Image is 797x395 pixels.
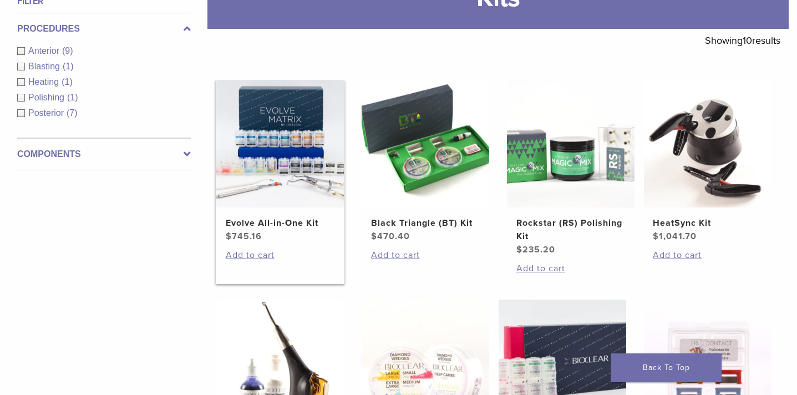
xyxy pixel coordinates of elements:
span: Polishing [28,93,67,102]
h2: HeatSync Kit [653,216,762,230]
span: Anterior [28,46,62,55]
h2: Black Triangle (BT) Kit [371,216,480,230]
span: (1) [62,77,73,87]
bdi: 745.16 [226,231,262,242]
h2: Rockstar (RS) Polishing Kit [516,216,626,243]
span: $ [226,231,232,242]
a: Rockstar (RS) Polishing KitRockstar (RS) Polishing Kit $235.20 [506,80,635,256]
label: Procedures [17,22,191,36]
img: Rockstar (RS) Polishing Kit [507,80,634,207]
a: Back To Top [611,353,722,382]
span: (1) [67,93,78,102]
a: HeatSync KitHeatSync Kit $1,041.70 [643,80,772,243]
span: $ [371,231,377,242]
a: Black Triangle (BT) KitBlack Triangle (BT) Kit $470.40 [361,80,490,243]
label: Components [17,148,191,161]
a: Add to cart: “Black Triangle (BT) Kit” [371,249,480,262]
span: 10 [743,34,752,47]
span: (9) [62,46,73,55]
span: (1) [63,62,74,71]
span: Blasting [28,62,63,71]
span: $ [516,244,522,255]
img: Black Triangle (BT) Kit [362,80,489,207]
a: Evolve All-in-One KitEvolve All-in-One Kit $745.16 [216,80,344,243]
bdi: 470.40 [371,231,410,242]
span: Heating [28,77,62,87]
a: Add to cart: “Evolve All-in-One Kit” [226,249,335,262]
h2: Evolve All-in-One Kit [226,216,335,230]
bdi: 1,041.70 [653,231,697,242]
img: HeatSync Kit [644,80,771,207]
span: Posterior [28,108,67,118]
span: $ [653,231,659,242]
a: Add to cart: “HeatSync Kit” [653,249,762,262]
span: (7) [67,108,78,118]
p: Showing results [705,29,780,52]
img: Evolve All-in-One Kit [216,80,344,207]
a: Add to cart: “Rockstar (RS) Polishing Kit” [516,262,626,275]
bdi: 235.20 [516,244,555,255]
